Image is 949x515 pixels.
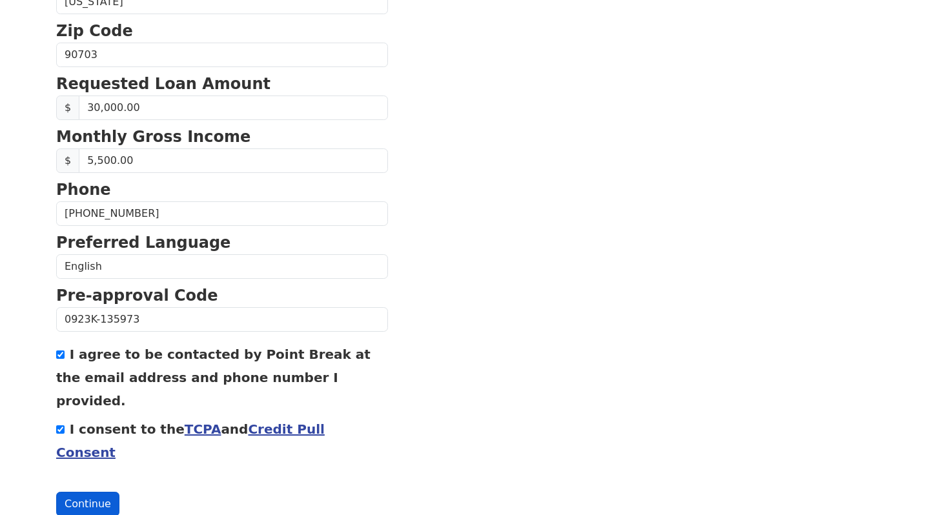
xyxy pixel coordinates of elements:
input: Pre-approval Code [56,307,388,332]
strong: Preferred Language [56,234,230,252]
input: Phone [56,201,388,226]
strong: Zip Code [56,22,133,40]
strong: Requested Loan Amount [56,75,270,93]
strong: Phone [56,181,111,199]
input: Zip Code [56,43,388,67]
span: $ [56,148,79,173]
a: TCPA [185,421,221,437]
span: $ [56,96,79,120]
strong: Pre-approval Code [56,287,218,305]
p: Monthly Gross Income [56,125,388,148]
input: Monthly Gross Income [79,148,388,173]
label: I agree to be contacted by Point Break at the email address and phone number I provided. [56,347,371,409]
input: Requested Loan Amount [79,96,388,120]
label: I consent to the and [56,421,325,460]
